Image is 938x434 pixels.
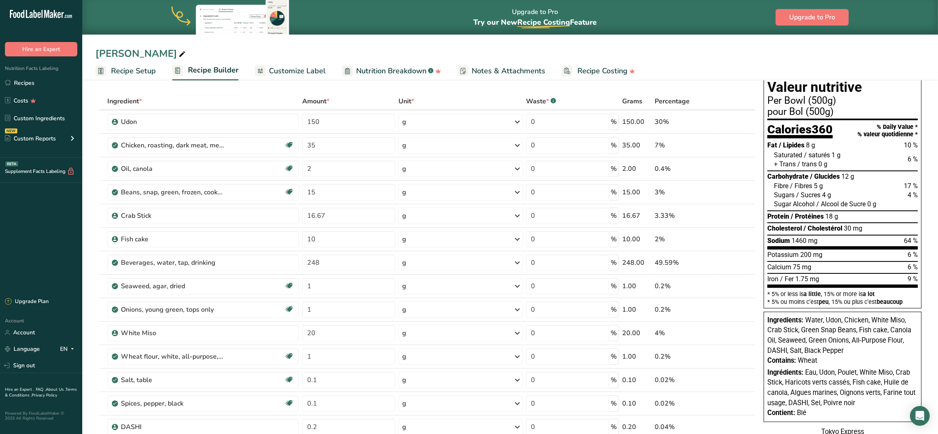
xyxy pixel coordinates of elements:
span: / Fer [780,275,794,283]
button: Upgrade to Pro [776,9,849,26]
div: 0.10 [622,375,651,385]
div: g [402,211,406,221]
span: 0 g [818,160,827,168]
div: Custom Reports [5,134,56,143]
span: Sugar Alcohol [774,200,815,208]
span: Unit [398,96,414,106]
div: 248.00 [622,258,651,268]
div: BETA [5,161,18,166]
span: peu [819,299,829,305]
span: Recipe Setup [111,65,156,77]
span: Nutrition Breakdown [356,65,426,77]
span: Ingrédients: [767,369,804,376]
div: g [402,281,406,291]
div: 7% [655,140,716,150]
span: / saturés [804,151,830,159]
div: 2% [655,234,716,244]
div: g [402,258,406,268]
span: 360 [812,122,833,136]
div: 35.00 [622,140,651,150]
div: Seaweed, agar, dried [121,281,224,291]
span: / Protéines [791,212,824,220]
span: 30 mg [844,224,862,232]
div: pour Bol (500g) [767,107,918,117]
div: 0.20 [622,422,651,432]
div: g [402,328,406,338]
a: About Us . [46,387,65,392]
div: Powered By FoodLabelMaker © 2025 All Rights Reserved [5,411,77,421]
span: Recipe Builder [188,65,239,76]
div: 0.2% [655,352,716,362]
span: Saturated [774,151,802,159]
span: 4 % [908,191,918,199]
span: Wheat [798,357,817,364]
div: 1.00 [622,281,651,291]
div: Onions, young green, tops only [121,305,224,315]
span: 6 % [908,251,918,259]
span: 1460 mg [792,237,818,245]
span: 1.75 mg [795,275,819,283]
a: FAQ . [36,387,46,392]
span: Iron [767,275,778,283]
span: 4 g [822,191,831,199]
div: Oil, canola [121,164,224,174]
span: a lot [863,291,875,297]
span: Recipe Costing [577,65,628,77]
div: Beverages, water, tap, drinking [121,258,224,268]
span: Carbohydrate [767,173,808,180]
div: 2.00 [622,164,651,174]
div: Udon [121,117,224,127]
div: Calories [767,124,833,139]
span: 6 % [908,155,918,163]
div: Wheat flour, white, all-purpose, self-rising, enriched [121,352,224,362]
div: 150.00 [622,117,651,127]
div: 3.33% [655,211,716,221]
span: / Lipides [779,141,804,149]
span: Amount [302,96,329,106]
span: / Sucres [796,191,820,199]
span: 12 g [841,173,854,180]
span: / Cholestérol [804,224,842,232]
span: Contains: [767,357,796,364]
div: NEW [5,128,17,133]
span: Eau, Udon, Poulet, White Miso, Crab Stick, Haricots verts cassés, Fish cake, Huile de canola, Alg... [767,369,915,407]
div: g [402,117,406,127]
span: + Trans [774,160,796,168]
a: Nutrition Breakdown [342,62,441,80]
span: 64 % [904,237,918,245]
span: 9 % [908,275,918,283]
div: 49.59% [655,258,716,268]
span: Fibre [774,182,788,190]
span: Ingredients: [767,316,804,324]
div: Per Bowl (500g) [767,96,918,106]
a: Privacy Policy [32,392,57,398]
div: 10.00 [622,234,651,244]
span: 18 g [825,212,838,220]
div: g [402,305,406,315]
span: Water, Udon, Chicken, White Miso, Crab Stick, Green Snap Beans, Fish cake, Canola Oil, Seaweed, G... [767,316,911,355]
a: Terms & Conditions . [5,387,77,398]
span: 8 g [806,141,815,149]
a: Notes & Attachments [458,62,545,80]
span: 5 g [814,182,823,190]
span: 17 % [904,182,918,190]
span: Fat [767,141,777,149]
div: % Daily Value * % valeur quotidienne * [857,124,918,138]
span: 6 % [908,263,918,271]
span: a little [804,291,821,297]
div: White Miso [121,328,224,338]
div: Salt, table [121,375,224,385]
div: Chicken, roasting, dark meat, meat only, cooked, roasted [121,140,224,150]
div: Waste [526,96,556,106]
div: 1.00 [622,305,651,315]
span: Recipe Costing [517,17,570,27]
span: / Alcool de Sucre [816,200,866,208]
span: Calcium [767,263,791,271]
div: Upgrade to Pro [473,0,597,35]
div: g [402,234,406,244]
div: 0.2% [655,281,716,291]
a: Recipe Builder [172,61,239,81]
div: g [402,140,406,150]
div: g [402,422,406,432]
div: 0.2% [655,305,716,315]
